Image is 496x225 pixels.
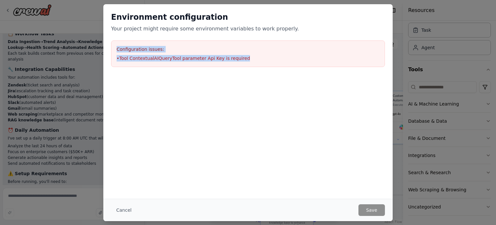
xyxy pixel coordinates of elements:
button: Save [358,204,385,216]
li: • Tool ContextualAIQueryTool parameter Api Key is required [117,55,379,62]
h3: Configuration issues: [117,46,379,52]
p: Your project might require some environment variables to work properly. [111,25,385,33]
button: Cancel [111,204,137,216]
h2: Environment configuration [111,12,385,22]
